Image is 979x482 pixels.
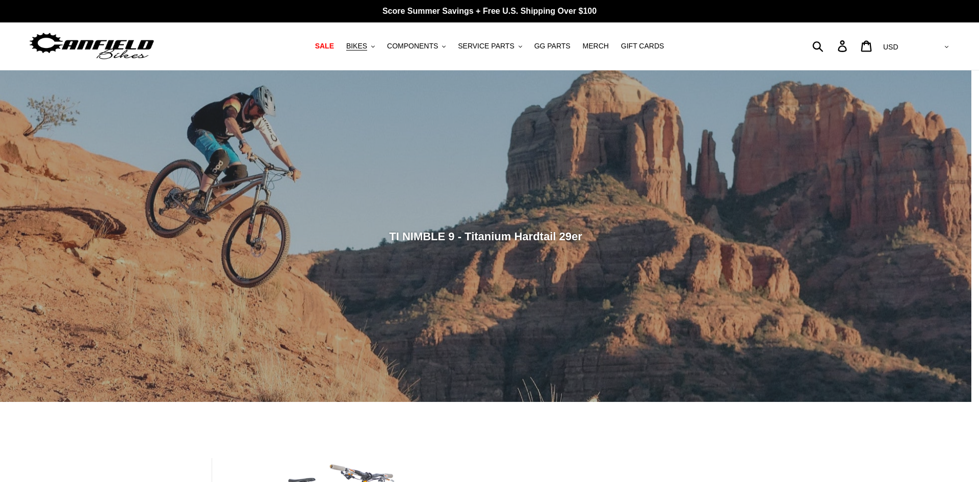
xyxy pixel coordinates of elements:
[453,39,527,53] button: SERVICE PARTS
[583,42,609,50] span: MERCH
[458,42,514,50] span: SERVICE PARTS
[310,39,339,53] a: SALE
[621,42,664,50] span: GIFT CARDS
[28,30,156,62] img: Canfield Bikes
[346,42,367,50] span: BIKES
[341,39,380,53] button: BIKES
[578,39,614,53] a: MERCH
[529,39,576,53] a: GG PARTS
[389,230,582,242] span: TI NIMBLE 9 - Titanium Hardtail 29er
[616,39,669,53] a: GIFT CARDS
[315,42,334,50] span: SALE
[534,42,571,50] span: GG PARTS
[387,42,438,50] span: COMPONENTS
[818,35,844,57] input: Search
[382,39,451,53] button: COMPONENTS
